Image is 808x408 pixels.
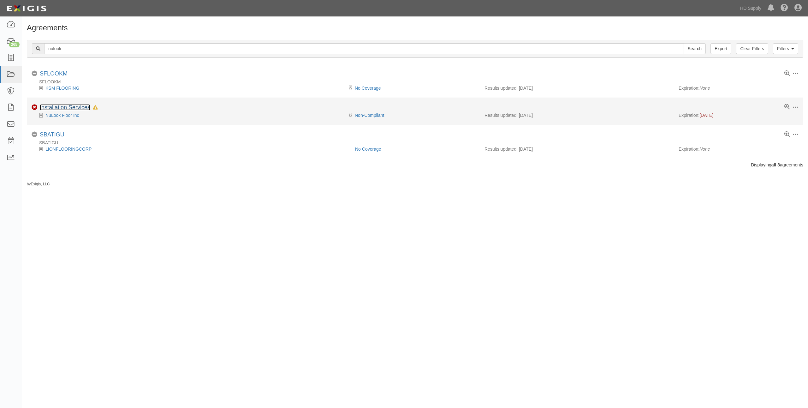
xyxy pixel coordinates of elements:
div: Expiration: [679,146,799,152]
div: NuLook Floor Inc [32,112,350,118]
img: logo-5460c22ac91f19d4615b14bd174203de0afe785f0fc80cf4dbbc73dc1793850b.png [5,3,48,14]
a: Non-Compliant [355,113,384,118]
h1: Agreements [27,24,803,32]
a: Installation Services [40,104,90,111]
input: Search [684,43,706,54]
a: Exigis, LLC [31,182,50,186]
a: No Coverage [355,147,381,152]
a: Export [710,43,731,54]
div: Expiration: [679,112,799,118]
i: No Coverage [32,71,37,76]
i: No Coverage [32,132,37,137]
em: None [699,86,710,91]
div: KSM FLOORING [32,85,350,91]
div: SFLOOKM [32,79,803,85]
span: [DATE] [699,113,713,118]
b: all 3 [771,162,780,167]
a: Filters [773,43,798,54]
div: Installation Services [40,104,98,111]
i: In Default since 03/22/2025 [93,105,98,110]
div: Results updated: [DATE] [484,146,669,152]
div: Results updated: [DATE] [484,85,669,91]
div: Results updated: [DATE] [484,112,669,118]
div: Displaying agreements [22,162,808,168]
a: HD Supply [737,2,764,15]
a: View results summary [784,71,790,76]
i: Pending Review [349,86,352,90]
a: SBATIGU [40,131,64,138]
a: Clear Filters [736,43,768,54]
a: View results summary [784,132,790,137]
div: LIONFLOORINGCORP [32,146,350,152]
small: by [27,182,50,187]
a: NuLook Floor Inc [45,113,79,118]
i: Pending Review [349,113,352,117]
i: Help Center - Complianz [781,4,788,12]
a: SFLOOKM [40,70,68,77]
a: LIONFLOORINGCORP [45,147,92,152]
div: 265 [9,42,20,47]
em: None [699,147,710,152]
i: Non-Compliant [32,105,37,110]
a: KSM FLOORING [45,86,79,91]
a: No Coverage [355,86,381,91]
div: SBATIGU [32,140,803,146]
a: View results summary [784,104,790,110]
input: Search [44,43,684,54]
div: Expiration: [679,85,799,91]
